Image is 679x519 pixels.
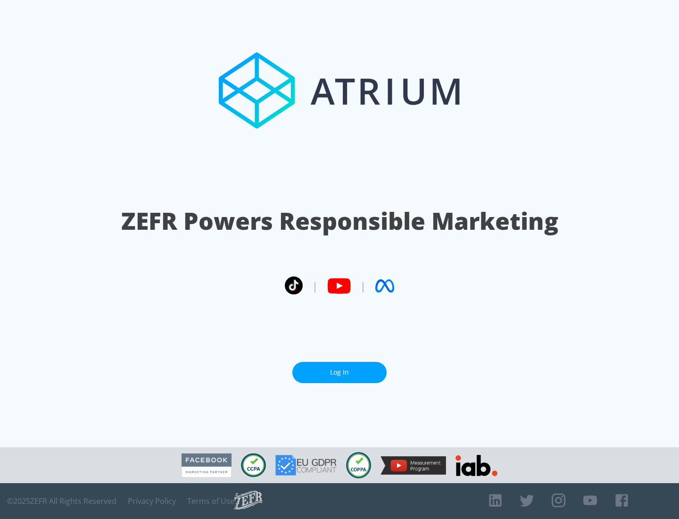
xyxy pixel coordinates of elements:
span: | [360,279,366,293]
img: COPPA Compliant [346,452,371,478]
img: IAB [455,455,497,476]
a: Privacy Policy [128,496,176,506]
h1: ZEFR Powers Responsible Marketing [121,205,558,237]
a: Log In [292,362,387,383]
img: GDPR Compliant [275,455,337,476]
img: CCPA Compliant [241,453,266,477]
img: Facebook Marketing Partner [182,453,232,477]
span: | [312,279,318,293]
a: Terms of Use [187,496,234,506]
span: © 2025 ZEFR All Rights Reserved [7,496,116,506]
img: YouTube Measurement Program [381,456,446,475]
